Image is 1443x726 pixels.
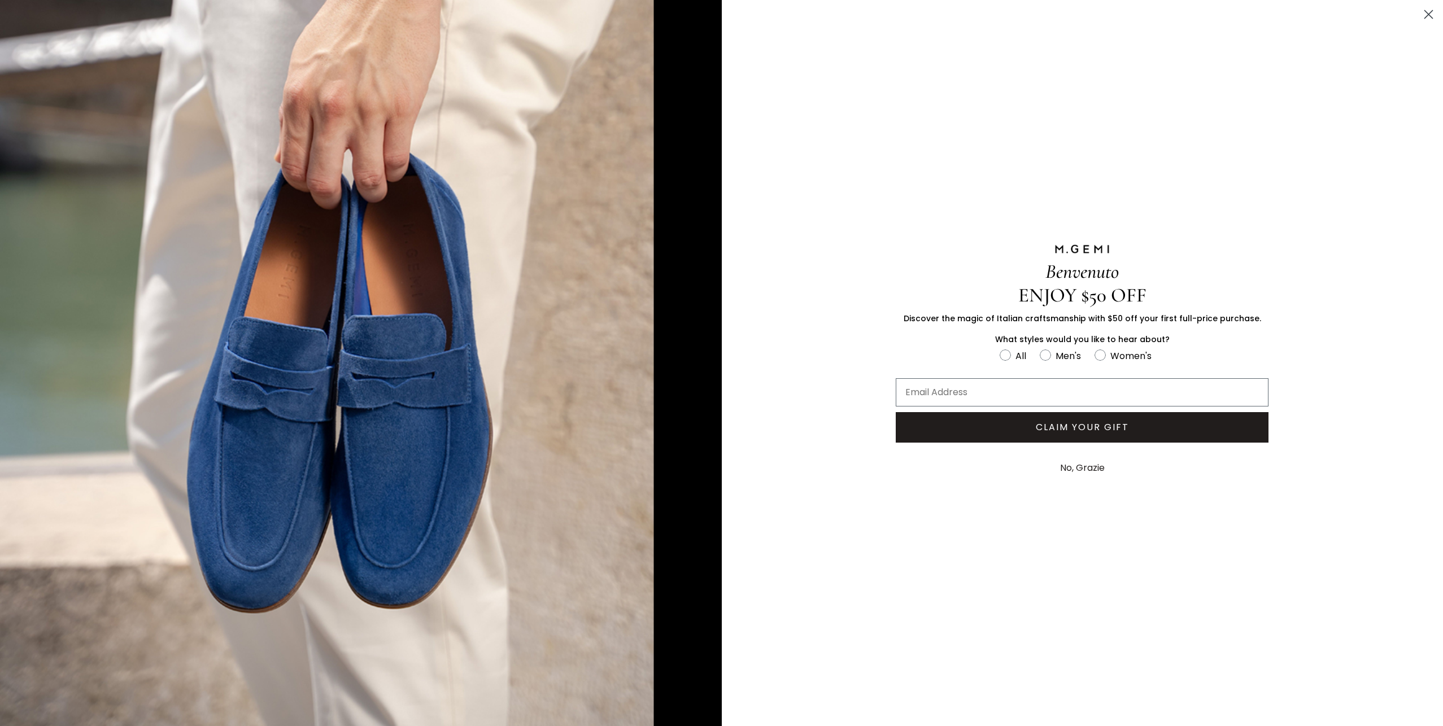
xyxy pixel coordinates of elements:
button: CLAIM YOUR GIFT [896,412,1268,443]
img: M.GEMI [1054,244,1110,254]
div: All [1015,349,1026,363]
span: What styles would you like to hear about? [995,334,1170,345]
span: ENJOY $50 OFF [1018,283,1146,307]
span: Discover the magic of Italian craftsmanship with $50 off your first full-price purchase. [904,313,1261,324]
input: Email Address [896,378,1268,406]
div: Women's [1110,349,1152,363]
button: Close dialog [1419,5,1438,24]
div: Men's [1056,349,1081,363]
span: Benvenuto [1045,260,1119,283]
button: No, Grazie [1054,454,1110,482]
